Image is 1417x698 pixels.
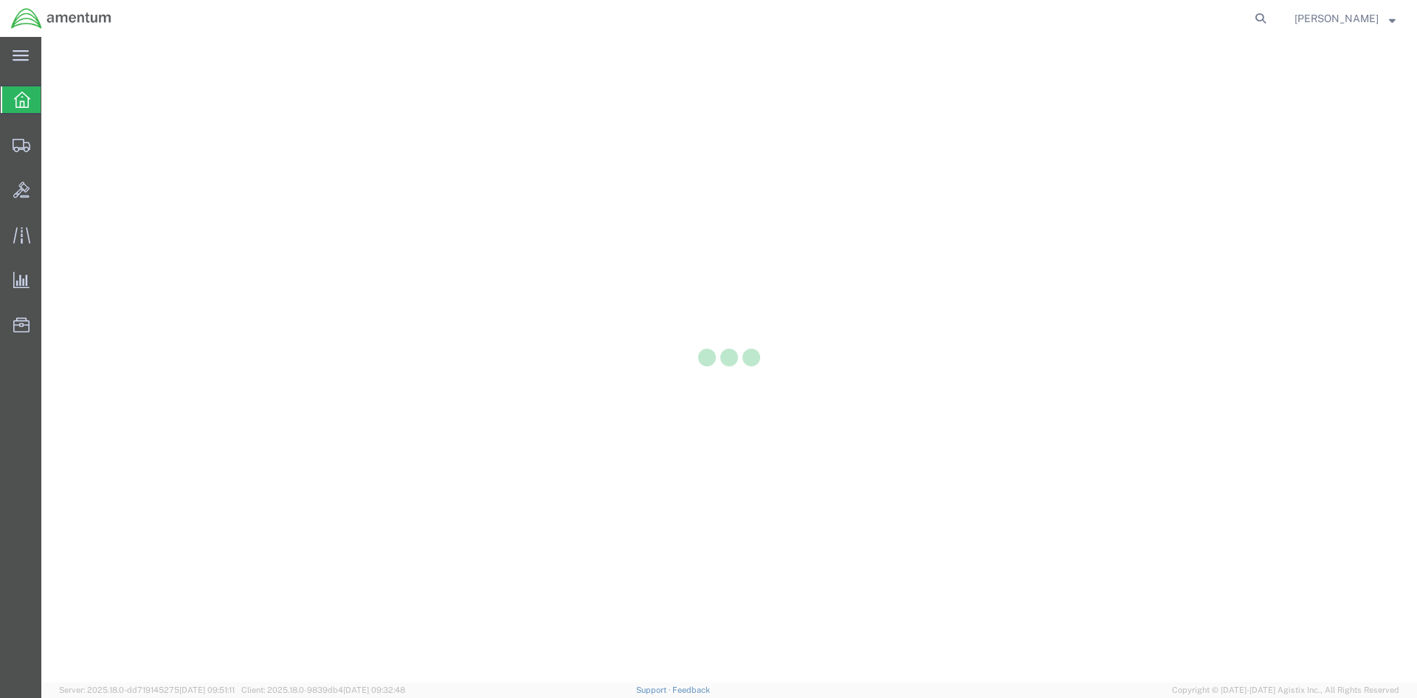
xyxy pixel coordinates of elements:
span: Server: 2025.18.0-dd719145275 [59,685,235,694]
span: Client: 2025.18.0-9839db4 [241,685,405,694]
span: Copyright © [DATE]-[DATE] Agistix Inc., All Rights Reserved [1172,684,1399,697]
a: Feedback [672,685,710,694]
span: JONATHAN FLORY [1294,10,1379,27]
a: Support [636,685,673,694]
span: [DATE] 09:51:11 [179,685,235,694]
button: [PERSON_NAME] [1294,10,1396,27]
span: [DATE] 09:32:48 [343,685,405,694]
img: logo [10,7,112,30]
